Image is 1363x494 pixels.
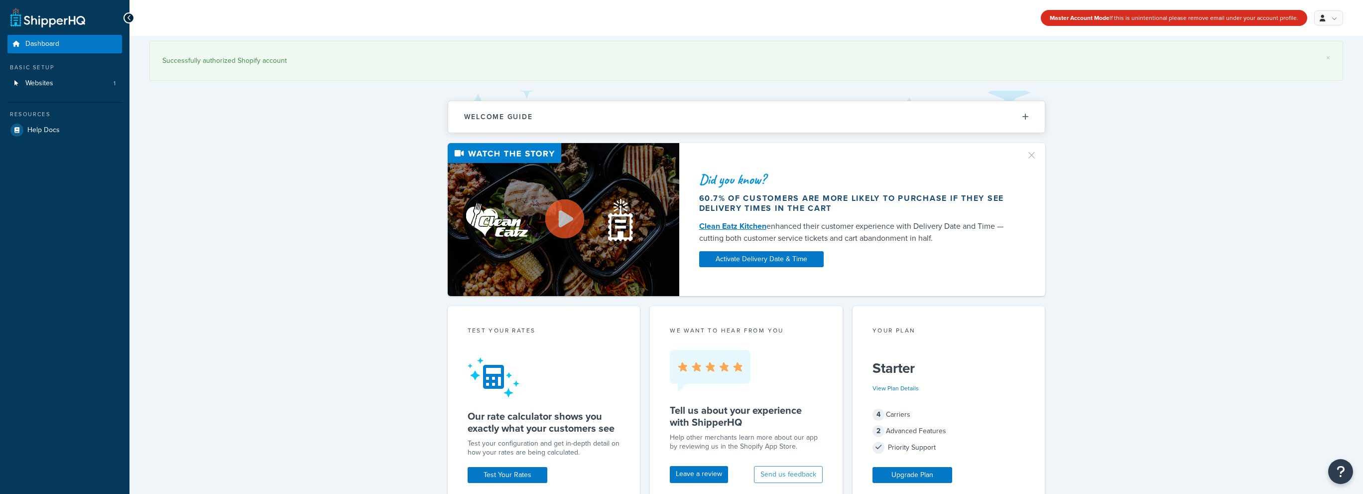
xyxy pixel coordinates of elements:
[699,220,1014,244] div: enhanced their customer experience with Delivery Date and Time — cutting both customer service ti...
[1041,10,1307,26] div: If this is unintentional please remove email under your account profile.
[754,466,823,483] button: Send us feedback
[872,408,1025,422] div: Carriers
[448,143,679,296] img: Video thumbnail
[25,79,53,88] span: Websites
[25,40,59,48] span: Dashboard
[872,409,884,421] span: 4
[699,251,824,267] a: Activate Delivery Date & Time
[7,63,122,72] div: Basic Setup
[699,172,1014,186] div: Did you know?
[7,35,122,53] a: Dashboard
[7,74,122,93] a: Websites1
[468,326,620,337] div: Test your rates
[670,433,823,451] p: Help other merchants learn more about our app by reviewing us in the Shopify App Store.
[670,326,823,335] p: we want to hear from you
[699,193,1014,213] div: 60.7% of customers are more likely to purchase if they see delivery times in the cart
[7,121,122,139] a: Help Docs
[114,79,116,88] span: 1
[468,467,547,483] a: Test Your Rates
[1326,54,1330,62] a: ×
[872,467,952,483] a: Upgrade Plan
[872,424,1025,438] div: Advanced Features
[1050,13,1110,22] strong: Master Account Mode
[162,54,1330,68] div: Successfully authorized Shopify account
[872,384,919,393] a: View Plan Details
[670,404,823,428] h5: Tell us about your experience with ShipperHQ
[872,425,884,437] span: 2
[448,101,1045,133] button: Welcome Guide
[464,113,533,121] h2: Welcome Guide
[872,326,1025,337] div: Your Plan
[468,439,620,457] div: Test your configuration and get in-depth detail on how your rates are being calculated.
[27,126,60,135] span: Help Docs
[468,410,620,434] h5: Our rate calculator shows you exactly what your customers see
[872,360,1025,376] h5: Starter
[7,110,122,119] div: Resources
[699,220,766,232] a: Clean Eatz Kitchen
[670,466,728,483] a: Leave a review
[1328,459,1353,484] button: Open Resource Center
[7,74,122,93] li: Websites
[872,441,1025,455] div: Priority Support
